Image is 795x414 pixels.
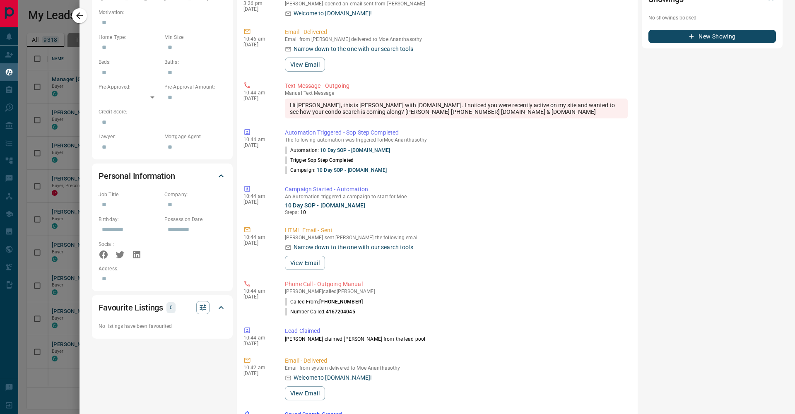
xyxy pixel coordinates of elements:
p: [PERSON_NAME] called [PERSON_NAME] [285,289,628,294]
p: Campaign Started - Automation [285,185,628,194]
p: Motivation: [99,9,226,16]
p: [DATE] [243,199,272,205]
p: Text Message - Outgoing [285,82,628,90]
p: 10:44 am [243,193,272,199]
a: 10 Day SOP - [DOMAIN_NAME] [285,202,365,209]
p: 10:44 am [243,90,272,96]
span: 10 [300,209,306,215]
button: New Showing [648,30,776,43]
p: 10:44 am [243,137,272,142]
p: Email from system delivered to Moe Ananthasothy [285,365,628,371]
p: Baths: [164,58,226,66]
p: Steps: [285,209,628,216]
p: Address: [99,265,226,272]
span: Sop Step Completed [308,157,354,163]
p: No listings have been favourited [99,323,226,330]
p: Automation Triggered - Sop Step Completed [285,128,628,137]
p: Email - Delivered [285,28,628,36]
p: [PERSON_NAME] claimed [PERSON_NAME] from the lead pool [285,335,628,343]
p: Beds: [99,58,160,66]
p: [DATE] [243,42,272,48]
p: Company: [164,191,226,198]
button: View Email [285,256,325,270]
p: [DATE] [243,371,272,376]
span: [PHONE_NUMBER] [319,299,363,305]
p: Text Message [285,90,628,96]
span: 4167204045 [326,309,355,315]
p: Possession Date: [164,216,226,223]
p: Min Size: [164,34,226,41]
p: HTML Email - Sent [285,226,628,235]
p: 10:44 am [243,288,272,294]
p: Social: [99,241,160,248]
button: View Email [285,386,325,400]
p: Automation: [285,147,390,154]
p: [DATE] [243,96,272,101]
p: Welcome to [DOMAIN_NAME]! [294,373,372,382]
p: Home Type: [99,34,160,41]
h2: Personal Information [99,169,175,183]
p: Lead Claimed [285,327,628,335]
p: [DATE] [243,6,272,12]
p: [DATE] [243,240,272,246]
p: 3:26 pm [243,0,272,6]
p: Credit Score: [99,108,226,116]
p: Narrow down to the one with our search tools [294,45,413,53]
a: 10 Day SOP - [DOMAIN_NAME] [320,147,390,153]
p: Lawyer: [99,133,160,140]
div: Favourite Listings0 [99,298,226,318]
p: Email from [PERSON_NAME] delivered to Moe Ananthasothy [285,36,628,42]
p: [DATE] [243,294,272,300]
p: 10:42 am [243,365,272,371]
p: Welcome to [DOMAIN_NAME]! [294,9,372,18]
p: Phone Call - Outgoing Manual [285,280,628,289]
button: View Email [285,58,325,72]
div: Hi [PERSON_NAME], this is [PERSON_NAME] with [DOMAIN_NAME]. I noticed you were recently active on... [285,99,628,118]
p: Job Title: [99,191,160,198]
p: No showings booked [648,14,776,22]
p: Narrow down to the one with our search tools [294,243,413,252]
p: Pre-Approval Amount: [164,83,226,91]
p: Called From: [285,298,363,306]
a: 10 Day SOP - [DOMAIN_NAME] [317,167,387,173]
p: Trigger: [285,156,354,164]
div: Personal Information [99,166,226,186]
p: [DATE] [243,341,272,347]
p: 10:44 am [243,234,272,240]
p: Birthday: [99,216,160,223]
p: 10:46 am [243,36,272,42]
p: Pre-Approved: [99,83,160,91]
p: The following automation was triggered for Moe Ananthasothy [285,137,628,143]
p: Mortgage Agent: [164,133,226,140]
p: 10:44 am [243,335,272,341]
p: An Automation triggered a campaign to start for Moe [285,194,628,200]
p: Number Called: [285,308,355,315]
p: Email - Delivered [285,356,628,365]
p: Campaign: [285,166,387,174]
p: 0 [169,303,173,312]
p: [DATE] [243,142,272,148]
span: manual [285,90,302,96]
p: [PERSON_NAME] sent [PERSON_NAME] the following email [285,235,628,241]
h2: Favourite Listings [99,301,163,314]
p: [PERSON_NAME] opened an email sent from [PERSON_NAME] [285,1,628,7]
